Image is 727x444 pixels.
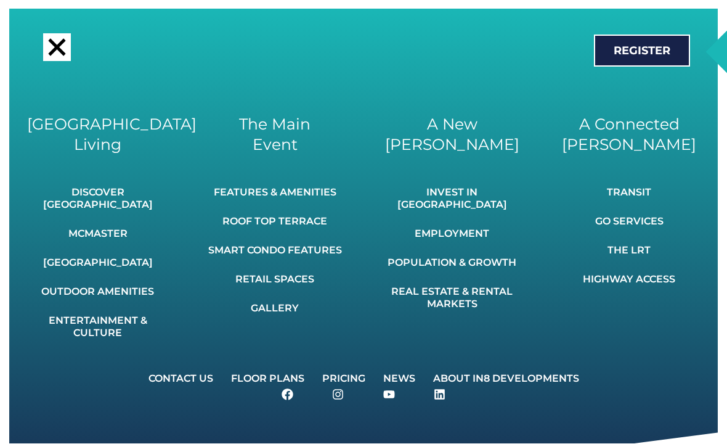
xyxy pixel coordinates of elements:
a: Floor Plans [223,366,312,393]
a: Transit [583,179,675,207]
a: Discover [GEOGRAPHIC_DATA] [27,179,169,219]
a: Features & Amenities [208,179,342,207]
a: Highway Access [583,266,675,294]
a: Employment [381,221,523,248]
a: GO Services [583,208,675,236]
nav: Menu [583,179,675,294]
a: Smart Condo Features [208,237,342,265]
nav: Menu [208,179,342,323]
a: Pricing [314,366,373,393]
a: Retail Spaces [208,266,342,294]
a: News [375,366,423,393]
a: Outdoor Amenities [27,279,169,306]
nav: Menu [27,179,169,347]
a: Population & Growth [381,250,523,277]
a: Roof Top Terrace [208,208,342,236]
h2: A New [PERSON_NAME] [381,115,523,155]
a: Entertainment & Culture [27,308,169,347]
h2: A Connected [PERSON_NAME] [558,115,700,155]
span: Register [614,46,670,57]
a: Invest In [GEOGRAPHIC_DATA] [381,179,523,219]
h2: [GEOGRAPHIC_DATA] Living [27,115,169,155]
a: McMaster [27,221,169,248]
a: Contact Us [140,366,221,393]
a: Gallery [208,295,342,323]
a: Real Estate & Rental Markets [381,279,523,318]
a: [GEOGRAPHIC_DATA] [27,250,169,277]
a: About IN8 Developments [425,366,587,393]
h2: The Main Event [204,115,346,155]
a: The LRT [583,237,675,265]
nav: Menu [140,366,587,393]
a: Register [594,35,690,67]
nav: Menu [381,179,523,318]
